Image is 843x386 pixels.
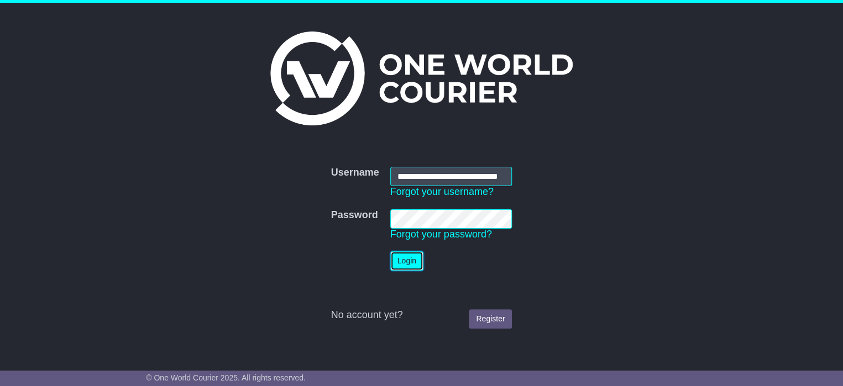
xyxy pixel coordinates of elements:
img: One World [270,31,572,125]
span: © One World Courier 2025. All rights reserved. [146,373,306,382]
label: Password [331,209,378,221]
a: Forgot your password? [390,229,492,240]
label: Username [331,167,379,179]
button: Login [390,251,423,271]
a: Forgot your username? [390,186,494,197]
div: No account yet? [331,309,512,321]
a: Register [469,309,512,329]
